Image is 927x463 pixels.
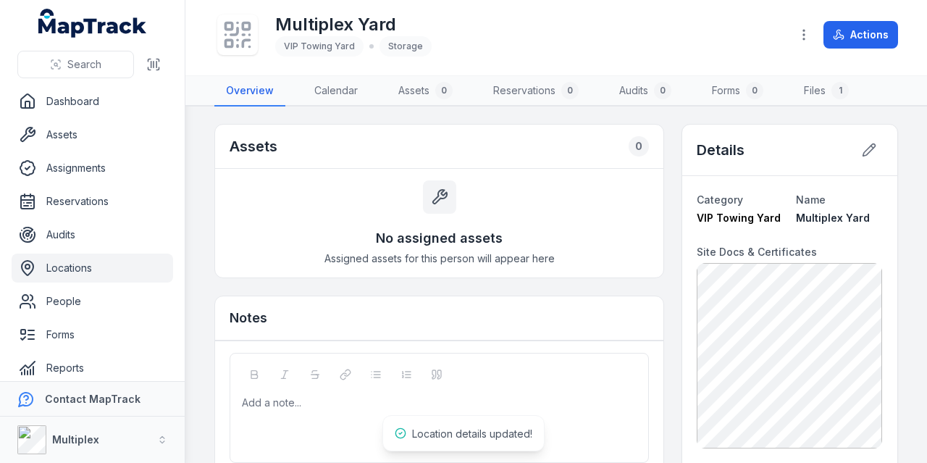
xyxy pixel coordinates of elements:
div: 0 [561,82,579,99]
span: Name [796,193,826,206]
button: Search [17,51,134,78]
button: Actions [823,21,898,49]
a: Audits0 [608,76,683,107]
span: Assigned assets for this person will appear here [324,251,555,266]
div: 0 [629,136,649,157]
h1: Multiplex Yard [275,13,432,36]
h2: Assets [230,136,277,157]
span: Multiplex Yard [796,212,870,224]
a: Files1 [792,76,860,107]
span: Location details updated! [412,427,532,440]
span: VIP Towing Yard [284,41,355,51]
a: Forms0 [700,76,775,107]
a: Calendar [303,76,369,107]
a: Overview [214,76,285,107]
div: 1 [831,82,849,99]
span: Site Docs & Certificates [697,246,817,258]
div: 0 [654,82,671,99]
a: Reservations0 [482,76,590,107]
a: People [12,287,173,316]
a: Reports [12,354,173,383]
div: Storage [379,36,432,57]
a: Locations [12,254,173,283]
a: Reservations [12,187,173,216]
h3: Notes [230,308,267,328]
span: Search [67,57,101,72]
a: Forms [12,320,173,349]
span: VIP Towing Yard [697,212,781,224]
a: Assets0 [387,76,464,107]
strong: Contact MapTrack [45,393,140,405]
strong: Multiplex [52,433,99,446]
div: 0 [435,82,453,99]
a: Assets [12,120,173,149]
a: Dashboard [12,87,173,116]
span: Category [697,193,743,206]
a: Audits [12,220,173,249]
a: Assignments [12,154,173,183]
div: 0 [746,82,763,99]
h2: Details [697,140,744,160]
h3: No assigned assets [376,228,503,249]
a: MapTrack [38,9,147,38]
